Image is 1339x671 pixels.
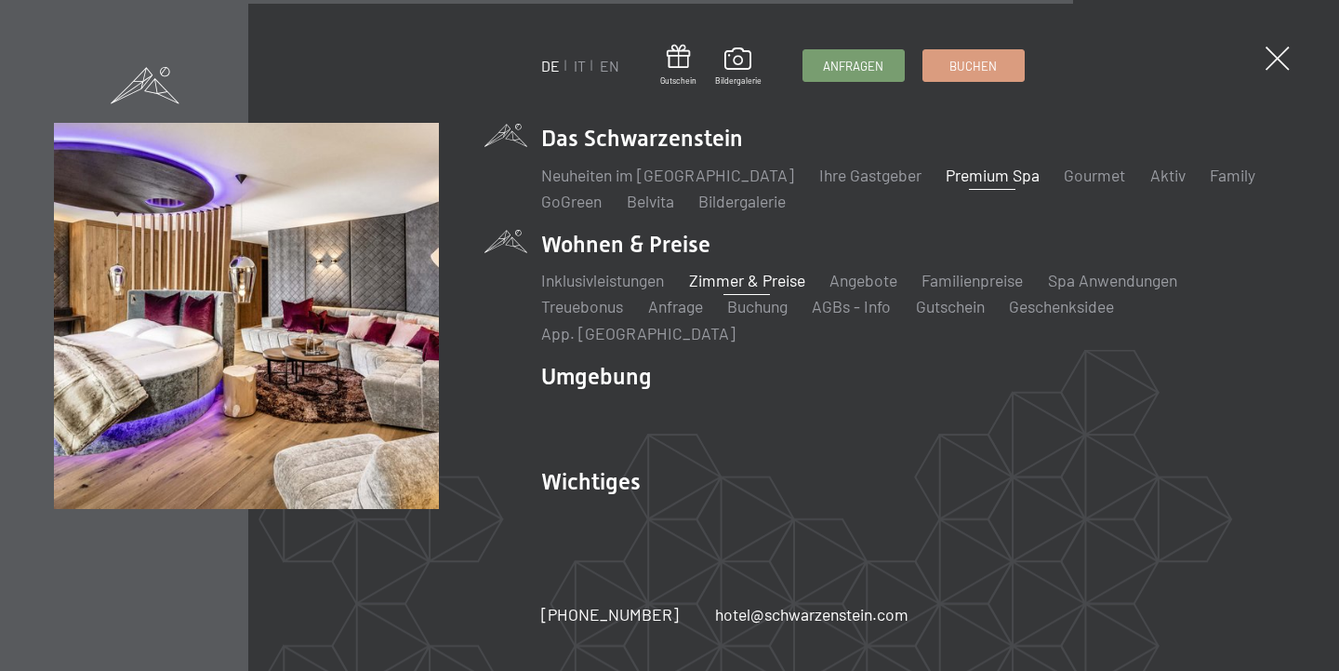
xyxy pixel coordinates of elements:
[541,165,794,185] a: Neuheiten im [GEOGRAPHIC_DATA]
[541,296,623,316] a: Treuebonus
[689,270,805,290] a: Zimmer & Preise
[541,191,602,211] a: GoGreen
[698,191,786,211] a: Bildergalerie
[541,57,560,74] a: DE
[803,50,904,81] a: Anfragen
[829,270,897,290] a: Angebote
[1048,270,1177,290] a: Spa Anwendungen
[660,75,696,87] span: Gutschein
[727,296,788,316] a: Buchung
[1064,165,1125,185] a: Gourmet
[627,191,674,211] a: Belvita
[715,75,762,87] span: Bildergalerie
[923,50,1024,81] a: Buchen
[823,58,883,74] span: Anfragen
[1150,165,1186,185] a: Aktiv
[812,296,891,316] a: AGBs - Info
[1210,165,1255,185] a: Family
[648,296,703,316] a: Anfrage
[819,165,921,185] a: Ihre Gastgeber
[660,45,696,87] a: Gutschein
[715,47,762,87] a: Bildergalerie
[574,57,586,74] a: IT
[1009,296,1114,316] a: Geschenksidee
[916,296,985,316] a: Gutschein
[946,165,1040,185] a: Premium Spa
[541,270,664,290] a: Inklusivleistungen
[600,57,619,74] a: EN
[541,604,679,624] span: [PHONE_NUMBER]
[541,603,679,626] a: [PHONE_NUMBER]
[715,603,908,626] a: hotel@schwarzenstein.com
[921,270,1023,290] a: Familienpreise
[541,323,736,343] a: App. [GEOGRAPHIC_DATA]
[949,58,997,74] span: Buchen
